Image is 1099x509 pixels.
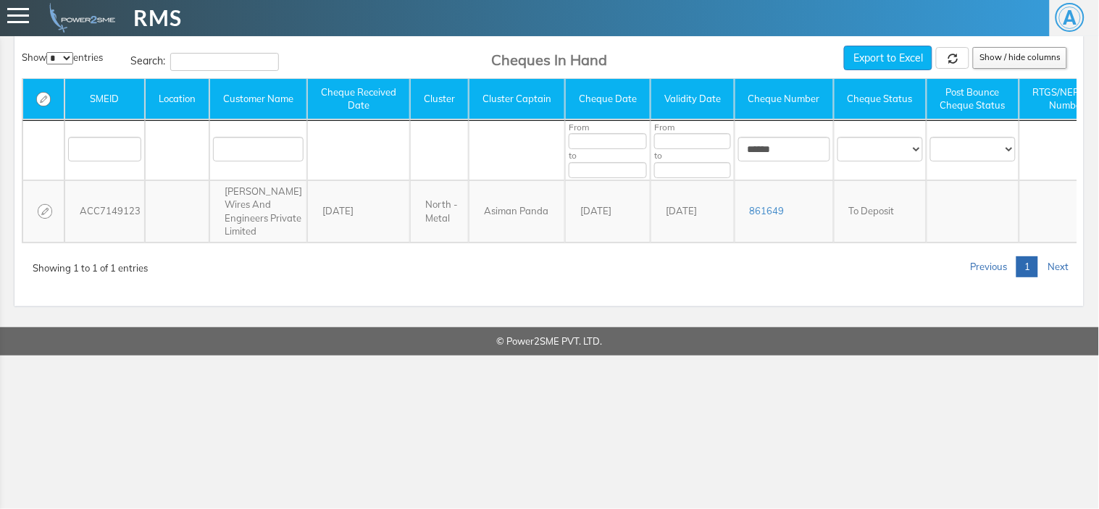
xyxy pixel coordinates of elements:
[750,205,785,216] a: 861649
[962,256,1015,277] a: Previous
[133,2,182,33] span: RMS
[307,79,410,121] th: Cheque&nbsp;Received Date: activate to sort column ascending
[410,180,469,243] td: North - Metal
[307,180,410,243] td: [DATE]
[565,79,651,121] th: Cheque&nbsp;Date: activate to sort column ascending
[22,51,103,64] label: Show entries
[834,79,927,121] th: Cheque&nbsp;Status: activate to sort column ascending
[1016,256,1038,277] a: 1
[979,52,1061,62] span: Show / hide columns
[145,79,209,121] th: Location: activate to sort column ascending
[927,79,1019,121] th: Post&nbsp;Bounce Cheque&nbsp;Status: activate to sort column ascending
[844,46,932,70] button: Export to Excel
[209,180,307,243] td: [PERSON_NAME] Wires And Engineers Private Limited
[64,79,145,121] th: SMEID: activate to sort column ascending
[22,79,64,121] th: : activate to sort column ascending
[1056,3,1085,32] span: A
[651,180,735,243] td: [DATE]
[651,79,735,121] th: Validity&nbsp;Date: activate to sort column ascending
[130,53,279,71] label: Search:
[569,122,647,177] span: From to
[973,47,1067,69] button: Show / hide columns
[1040,256,1077,277] a: Next
[33,254,148,274] div: Showing 1 to 1 of 1 entries
[565,180,651,243] td: [DATE]
[735,79,834,121] th: Cheque&nbsp;Number: activate to sort column ascending
[209,79,307,121] th: Customer&nbsp;Name: activate to sort column ascending
[46,52,73,64] select: Showentries
[469,180,565,243] td: Asiman Panda
[834,180,927,243] td: To Deposit
[469,79,565,121] th: Cluster&nbsp;Captain: activate to sort column ascending
[64,180,145,243] td: ACC7149123
[654,122,731,177] span: From to
[170,53,279,71] input: Search:
[410,79,469,121] th: Cluster: activate to sort column ascending
[43,3,115,33] img: admin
